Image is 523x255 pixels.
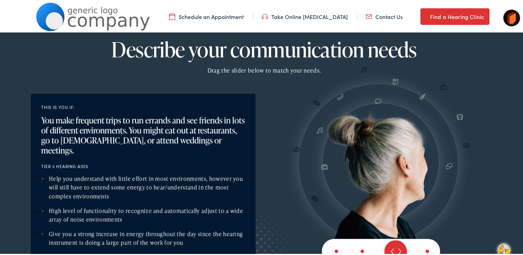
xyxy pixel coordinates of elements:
[41,173,245,199] li: Help you understand with little effort in most environments, however you will still have to exten...
[74,37,454,59] h3: Describe your communication needs
[41,114,245,154] div: You make frequent trips to run errands and see friends in lots of different environments. You mig...
[74,65,454,74] div: Drag the slider below to match your needs.
[420,11,427,19] img: utility icon
[169,11,175,19] img: utility icon
[420,7,489,23] a: Find a Hearing Clinic
[262,11,268,19] img: utility icon
[169,11,244,19] a: Schedule an Appointment
[41,103,245,109] div: This is you if:
[41,205,245,223] li: High level of functionality to recognize and automatically adjust to a wide array of noise enviro...
[262,11,348,19] a: Take Online [MEDICAL_DATA]
[366,11,403,19] a: Contact Us
[41,228,245,246] li: Give you a strong increase in energy throughout the day since the hearing instrument is doing a l...
[41,162,245,167] h4: Tier 3 hearing aids
[366,11,372,19] img: utility icon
